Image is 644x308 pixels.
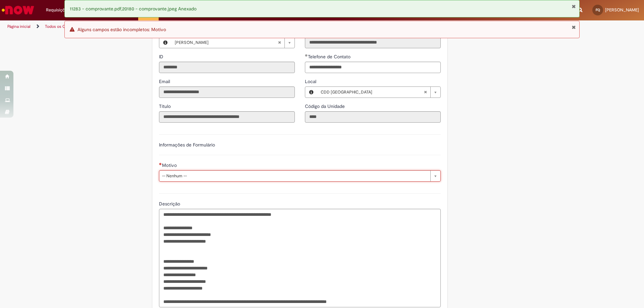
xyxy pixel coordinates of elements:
[159,111,295,123] input: Título
[159,53,165,60] label: Somente leitura - ID
[305,111,441,123] input: Código da Unidade
[159,103,172,110] label: Somente leitura - Título
[171,37,294,48] a: [PERSON_NAME]Limpar campo Favorecido
[321,87,424,98] span: CDD [GEOGRAPHIC_DATA]
[70,6,197,12] span: 11283 - comprovante.pdf,20180 - comprovante.jpeg Anexado
[305,78,318,84] span: Local
[305,37,441,48] input: Departamento
[305,103,346,109] span: Somente leitura - Código da Unidade
[159,62,295,73] input: ID
[1,3,35,17] img: ServiceNow
[572,4,576,9] button: Fechar Notificação
[317,87,440,98] a: CDD [GEOGRAPHIC_DATA]Limpar campo Local
[420,87,430,98] abbr: Limpar campo Local
[308,54,352,60] span: Telefone de Contato
[159,209,441,307] textarea: Descrição
[77,26,166,33] span: Alguns campos estão incompletos: Motivo
[572,24,576,30] button: Fechar Notificação
[162,171,427,181] span: -- Nenhum --
[159,37,171,48] button: Favorecido, Visualizar este registro Felipe Araujo Quirino
[305,87,317,98] button: Local, Visualizar este registro CDD Petrópolis
[159,103,172,109] span: Somente leitura - Título
[45,24,80,29] a: Todos os Catálogos
[305,103,346,110] label: Somente leitura - Código da Unidade
[162,162,178,168] span: Motivo
[5,20,424,33] ul: Trilhas de página
[305,54,308,57] span: Obrigatório Preenchido
[159,78,171,85] label: Somente leitura - Email
[175,37,278,48] span: [PERSON_NAME]
[159,86,295,98] input: Email
[7,24,31,29] a: Página inicial
[305,62,441,73] input: Telefone de Contato
[46,7,69,13] span: Requisições
[596,8,600,12] span: FQ
[159,54,165,60] span: Somente leitura - ID
[159,142,215,148] label: Informações de Formulário
[159,201,181,207] span: Descrição
[274,37,284,48] abbr: Limpar campo Favorecido
[605,7,639,13] span: [PERSON_NAME]
[159,163,162,165] span: Necessários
